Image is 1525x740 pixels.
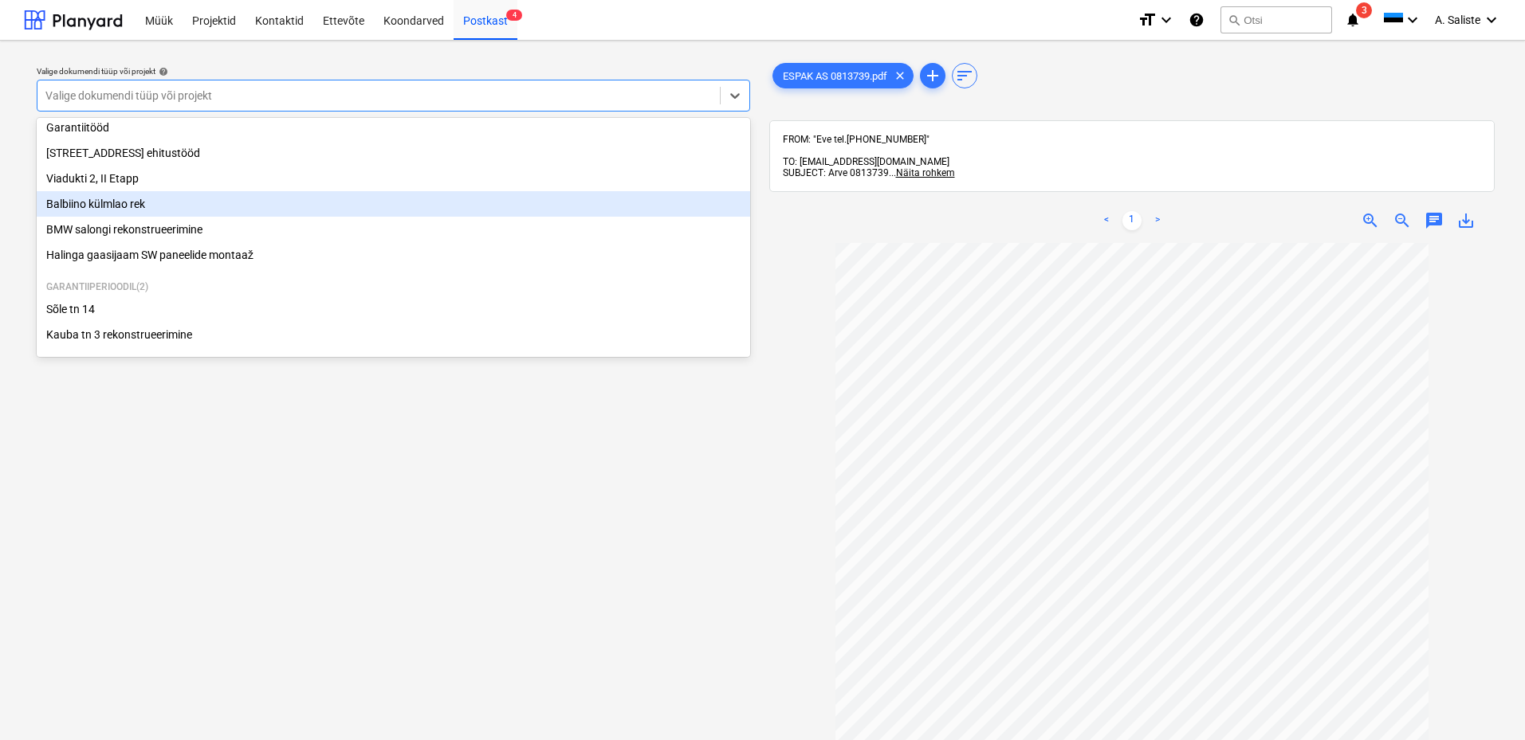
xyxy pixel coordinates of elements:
[889,167,955,178] span: ...
[1361,211,1380,230] span: zoom_in
[1456,211,1476,230] span: save_alt
[1097,211,1116,230] a: Previous page
[155,67,168,76] span: help
[37,322,750,347] div: Kauba tn 3 rekonstrueerimine
[955,66,974,85] span: sort
[923,66,942,85] span: add
[37,242,750,268] div: Halinga gaasijaam SW paneelide montaaž
[1425,211,1444,230] span: chat
[773,70,897,82] span: ESPAK AS 0813739.pdf
[46,280,741,294] p: Garantiiperioodil ( 2 )
[783,134,930,145] span: FROM: "Eve tel.[PHONE_NUMBER]"
[37,217,750,242] div: BMW salongi rekonstrueerimine
[37,140,750,166] div: [STREET_ADDRESS] ehitustööd
[783,156,949,167] span: TO: [EMAIL_ADDRESS][DOMAIN_NAME]
[37,115,750,140] div: Garantiitööd
[772,63,914,88] div: ESPAK AS 0813739.pdf
[37,140,750,166] div: Maasika tee 7 ehitustööd
[1122,211,1142,230] a: Page 1 is your current page
[37,66,750,76] div: Valige dokumendi tüüp või projekt
[1445,664,1525,740] iframe: Chat Widget
[783,167,889,178] span: SUBJECT: Arve 0813739
[37,296,750,322] div: Sõle tn 14
[37,166,750,191] div: Viadukti 2, II Etapp
[37,191,750,217] div: Balbiino külmlao rek
[506,10,522,21] span: 4
[890,66,910,85] span: clear
[1393,211,1412,230] span: zoom_out
[1148,211,1167,230] a: Next page
[896,167,955,178] span: Näita rohkem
